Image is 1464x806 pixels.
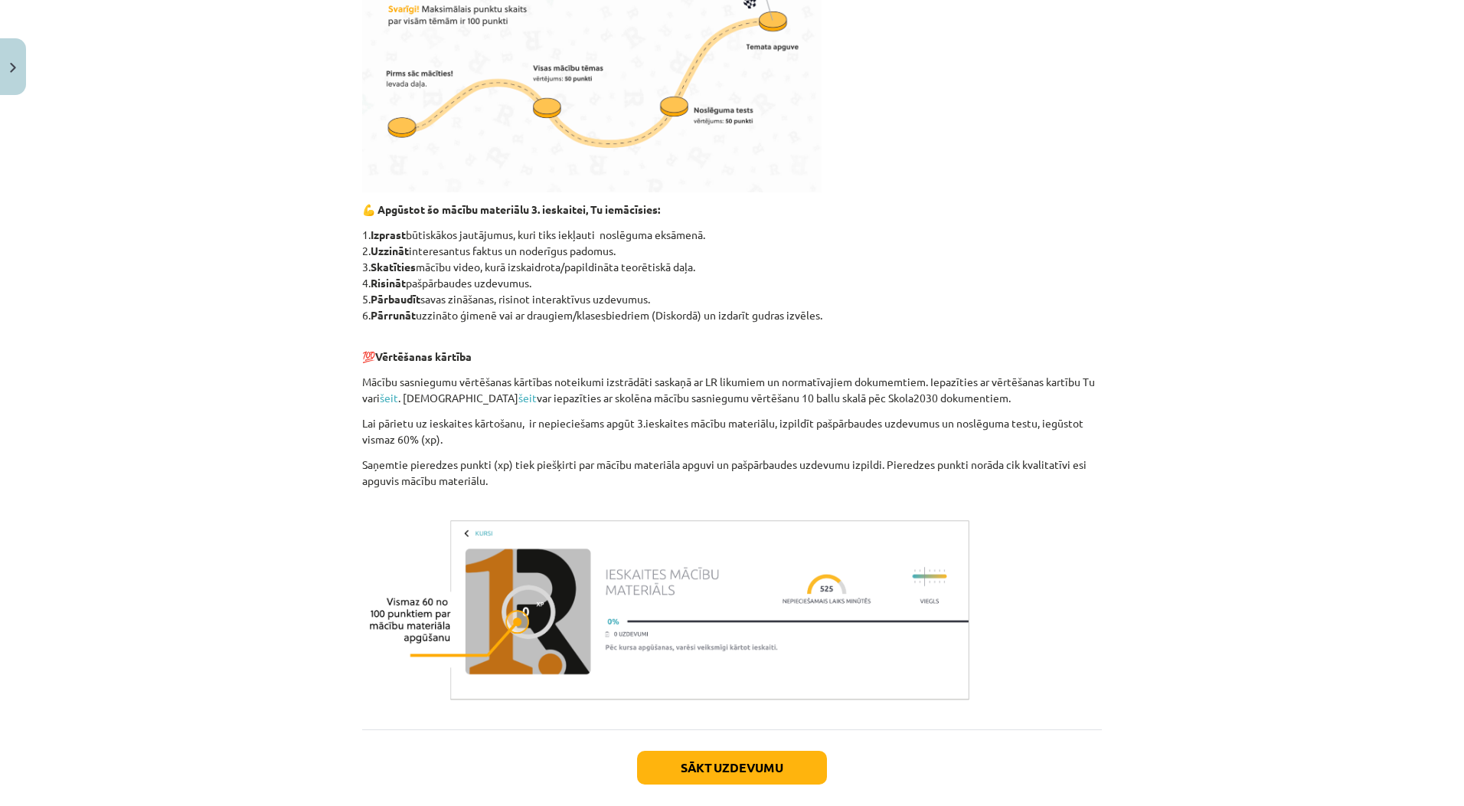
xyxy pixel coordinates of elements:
[380,391,398,405] a: šeit
[637,751,827,785] button: Sākt uzdevumu
[362,457,1102,505] p: Saņemtie pieredzes punkti (xp) tiek piešķirti par mācību materiāla apguvi un pašpārbaudes uzdevum...
[362,333,1102,365] p: 💯
[371,308,416,322] strong: Pārrunāt
[10,63,16,73] img: icon-close-lesson-0947bae3869378f0d4975bcd49f059093ad1ed9edebbc8119c70593378902aed.svg
[362,415,1102,447] p: Lai pārietu uz ieskaites kārtošanu, ir nepieciešams apgūt 3.ieskaites mācību materiālu, izpildīt ...
[518,391,537,405] a: šeit
[362,374,1102,406] p: Mācību sasniegumu vērtēšanas kārtības noteikumi izstrādāti saskaņā ar LR likumiem un normatīvajie...
[371,276,406,290] strong: Risināt
[362,202,660,216] strong: 💪 Apgūstot šo mācību materiālu 3. ieskaitei, Tu iemācīsies:
[371,260,416,274] strong: Skatīties
[362,227,1102,323] p: 1. būtiskākos jautājumus, kuri tiks iekļauti noslēguma eksāmenā. 2. interesantus faktus un noderī...
[371,292,420,306] strong: Pārbaudīt
[371,244,409,257] strong: Uzzināt
[371,228,406,241] strong: Izprast
[375,349,472,363] strong: Vērtēšanas kārtība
